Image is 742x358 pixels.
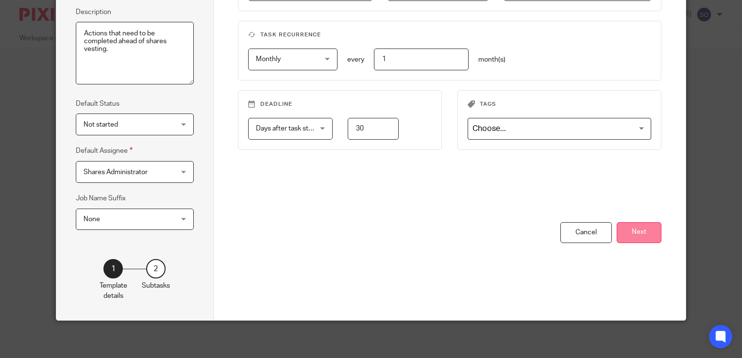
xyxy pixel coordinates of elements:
[84,121,118,128] span: Not started
[146,259,166,278] div: 2
[469,120,646,137] input: Search for option
[142,281,170,291] p: Subtasks
[256,125,320,132] span: Days after task starts
[478,56,506,63] span: month(s)
[100,281,127,301] p: Template details
[84,169,148,176] span: Shares Administrator
[76,7,111,17] label: Description
[84,216,100,223] span: None
[560,222,612,243] div: Cancel
[248,100,432,108] h3: Deadline
[103,259,123,278] div: 1
[76,22,194,85] textarea: Actions that need to be completed ahead of shares vesting.
[617,222,661,243] button: Next
[347,55,364,65] p: every
[468,100,652,108] h3: Tags
[248,31,652,39] h3: Task recurrence
[76,145,133,156] label: Default Assignee
[256,56,281,63] span: Monthly
[76,194,126,203] label: Job Name Suffix
[468,118,652,140] div: Search for option
[76,99,119,109] label: Default Status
